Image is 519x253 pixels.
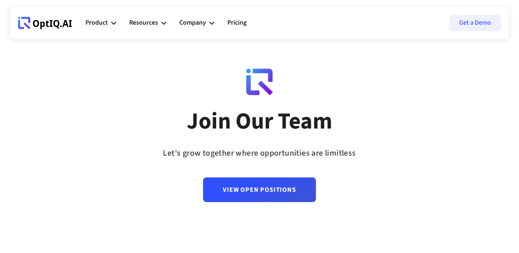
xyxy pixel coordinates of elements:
[85,11,116,35] div: Product
[227,11,247,35] a: Pricing
[203,177,316,202] a: View Open Positions
[179,11,214,35] div: Company
[449,15,501,31] a: Get a Demo
[163,146,356,161] div: Let’s grow together where opportunities are limitless
[187,107,332,136] div: Join Our Team
[85,17,108,28] div: Product
[129,11,166,35] div: Resources
[18,11,72,35] a: Webflow Homepage
[129,17,158,28] div: Resources
[179,17,206,28] div: Company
